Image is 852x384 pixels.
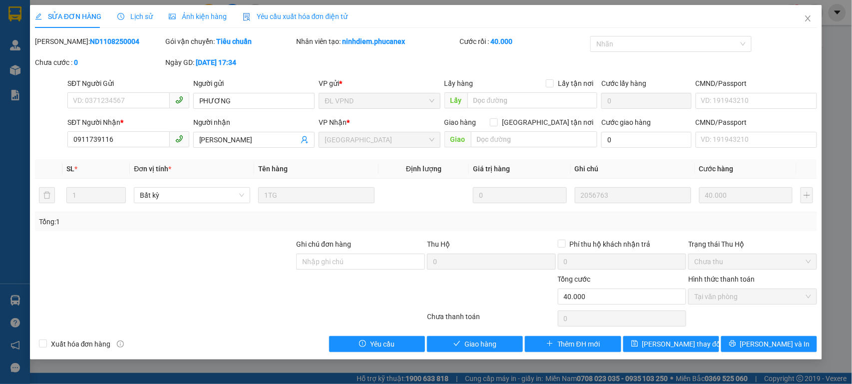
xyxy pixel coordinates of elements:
b: 40.000 [490,37,512,45]
div: SĐT Người Nhận [67,117,189,128]
label: Cước giao hàng [601,118,651,126]
span: Giao [444,131,471,147]
b: [DATE] 17:34 [196,58,236,66]
input: Dọc đường [467,92,597,108]
span: Ảnh kiện hàng [169,12,227,20]
div: CMND/Passport [696,78,818,89]
span: VP Nhận [319,118,347,126]
input: Ghi chú đơn hàng [296,254,425,270]
span: Cước hàng [699,165,734,173]
span: Yêu cầu xuất hóa đơn điện tử [243,12,348,20]
button: Close [794,5,822,33]
input: Dọc đường [471,131,597,147]
button: checkGiao hàng [427,336,523,352]
button: save[PERSON_NAME] thay đổi [623,336,719,352]
span: check [453,340,460,348]
span: printer [729,340,736,348]
input: Cước lấy hàng [601,93,692,109]
input: VD: Bàn, Ghế [258,187,375,203]
span: Bất kỳ [140,188,244,203]
button: exclamation-circleYêu cầu [329,336,425,352]
input: 0 [699,187,793,203]
div: Tổng: 1 [39,216,329,227]
span: Xuất hóa đơn hàng [47,339,115,350]
div: CMND/Passport [696,117,818,128]
span: [GEOGRAPHIC_DATA] tận nơi [498,117,597,128]
span: phone [175,135,183,143]
b: ND1108250004 [90,37,139,45]
span: [PERSON_NAME] và In [740,339,810,350]
div: Chưa thanh toán [426,311,557,329]
span: plus [546,340,553,348]
span: phone [175,96,183,104]
div: Người gửi [193,78,315,89]
span: ĐL Quận 1 [325,132,434,147]
button: plusThêm ĐH mới [525,336,621,352]
b: 0 [74,58,78,66]
span: Tổng cước [558,275,591,283]
span: ĐL VPND [325,93,434,108]
b: ninhdiem.phucanex [342,37,405,45]
label: Cước lấy hàng [601,79,646,87]
div: Nhân viên tạo: [296,36,457,47]
span: Lịch sử [117,12,153,20]
b: Tiêu chuẩn [216,37,252,45]
span: Lấy [444,92,467,108]
span: user-add [301,136,309,144]
input: Ghi Chú [575,187,691,203]
span: Thu Hộ [427,240,450,248]
img: icon [243,13,251,21]
div: [PERSON_NAME]: [35,36,164,47]
button: plus [801,187,813,203]
div: Người nhận [193,117,315,128]
span: [PERSON_NAME] thay đổi [642,339,722,350]
span: Lấy hàng [444,79,473,87]
input: Cước giao hàng [601,132,692,148]
button: printer[PERSON_NAME] và In [721,336,817,352]
span: Chưa thu [694,254,811,269]
button: delete [39,187,55,203]
th: Ghi chú [571,159,695,179]
span: Thêm ĐH mới [557,339,600,350]
div: Ngày GD: [165,57,294,68]
span: Định lượng [406,165,441,173]
span: exclamation-circle [359,340,366,348]
div: Trạng thái Thu Hộ [688,239,817,250]
div: Chưa cước : [35,57,164,68]
span: clock-circle [117,13,124,20]
span: Phí thu hộ khách nhận trả [566,239,655,250]
span: Tên hàng [258,165,288,173]
div: SĐT Người Gửi [67,78,189,89]
div: Cước rồi : [459,36,588,47]
span: SỬA ĐƠN HÀNG [35,12,101,20]
span: Tại văn phòng [694,289,811,304]
span: Giao hàng [464,339,496,350]
span: Giá trị hàng [473,165,510,173]
label: Hình thức thanh toán [688,275,755,283]
span: save [631,340,638,348]
div: Gói vận chuyển: [165,36,294,47]
span: edit [35,13,42,20]
span: info-circle [117,341,124,348]
span: Lấy tận nơi [554,78,597,89]
span: SL [66,165,74,173]
span: close [804,14,812,22]
div: VP gửi [319,78,440,89]
label: Ghi chú đơn hàng [296,240,351,248]
span: picture [169,13,176,20]
span: Yêu cầu [370,339,395,350]
span: Giao hàng [444,118,476,126]
input: 0 [473,187,567,203]
span: Đơn vị tính [134,165,171,173]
